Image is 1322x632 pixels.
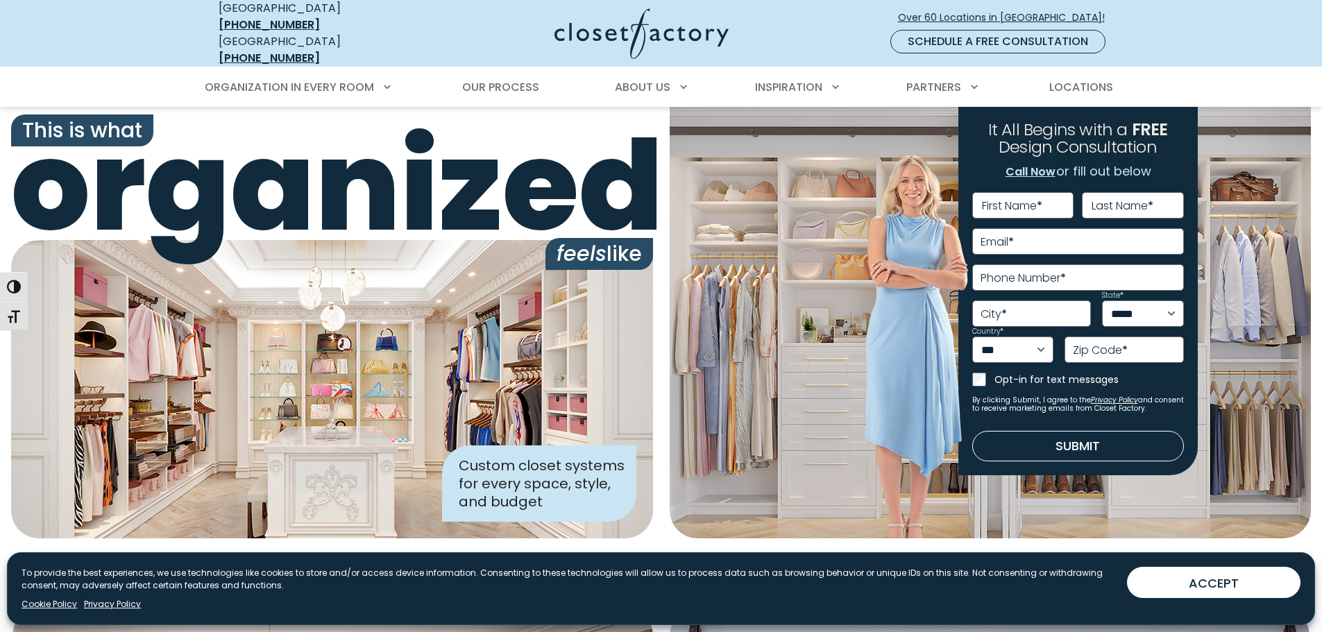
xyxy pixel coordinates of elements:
[890,30,1105,53] a: Schedule a Free Consultation
[557,239,607,268] i: feels
[554,8,729,59] img: Closet Factory Logo
[755,79,822,95] span: Inspiration
[1049,79,1113,95] span: Locations
[11,124,653,249] span: organized
[1127,567,1300,598] button: ACCEPT
[11,240,653,538] img: Closet Factory designed closet
[219,33,420,67] div: [GEOGRAPHIC_DATA]
[442,445,636,522] div: Custom closet systems for every space, style, and budget
[205,79,374,95] span: Organization in Every Room
[545,238,653,270] span: like
[906,79,961,95] span: Partners
[22,567,1116,592] p: To provide the best experiences, we use technologies like cookies to store and/or access device i...
[22,598,77,610] a: Cookie Policy
[462,79,539,95] span: Our Process
[897,6,1117,30] a: Over 60 Locations in [GEOGRAPHIC_DATA]!
[615,79,670,95] span: About Us
[898,10,1116,25] span: Over 60 Locations in [GEOGRAPHIC_DATA]!
[195,68,1128,107] nav: Primary Menu
[84,598,141,610] a: Privacy Policy
[219,17,320,33] a: [PHONE_NUMBER]
[219,50,320,66] a: [PHONE_NUMBER]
